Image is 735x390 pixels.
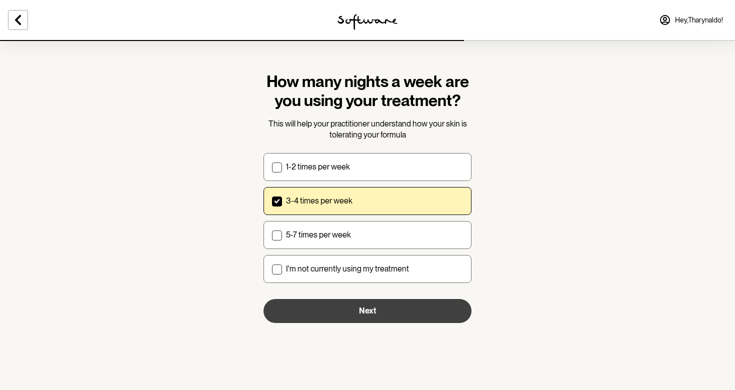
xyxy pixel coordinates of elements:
[286,264,409,273] p: I'm not currently using my treatment
[286,162,350,171] p: 1-2 times per week
[263,299,471,323] button: Next
[263,72,471,110] h1: How many nights a week are you using your treatment?
[675,16,723,24] span: Hey, Tharynaldo !
[286,230,351,239] p: 5-7 times per week
[286,196,352,205] p: 3-4 times per week
[359,306,376,315] span: Next
[337,14,397,30] img: software logo
[653,8,729,32] a: Hey,Tharynaldo!
[268,119,467,139] span: This will help your practitioner understand how your skin is tolerating your formula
